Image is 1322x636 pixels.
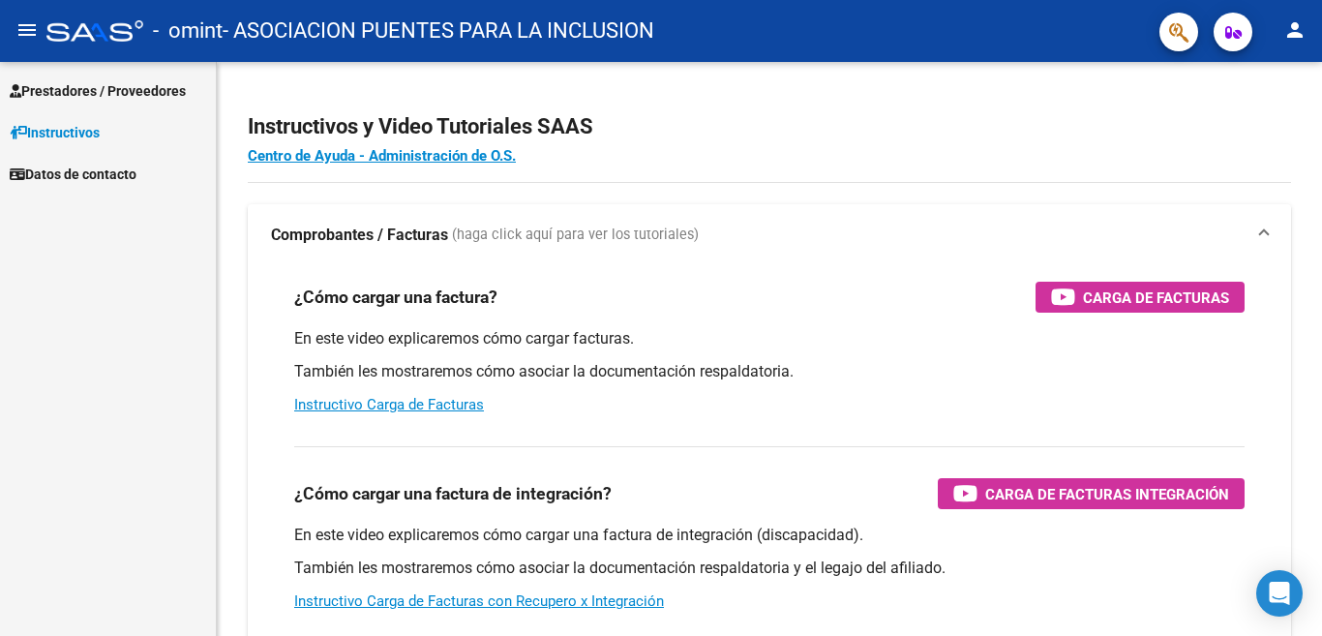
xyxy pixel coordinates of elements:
[1256,570,1303,617] div: Open Intercom Messenger
[294,480,612,507] h3: ¿Cómo cargar una factura de integración?
[294,328,1245,349] p: En este video explicaremos cómo cargar facturas.
[294,525,1245,546] p: En este video explicaremos cómo cargar una factura de integración (discapacidad).
[294,361,1245,382] p: También les mostraremos cómo asociar la documentación respaldatoria.
[15,18,39,42] mat-icon: menu
[938,478,1245,509] button: Carga de Facturas Integración
[10,164,136,185] span: Datos de contacto
[248,147,516,165] a: Centro de Ayuda - Administración de O.S.
[10,80,186,102] span: Prestadores / Proveedores
[153,10,223,52] span: - omint
[1083,286,1229,310] span: Carga de Facturas
[294,284,497,311] h3: ¿Cómo cargar una factura?
[10,122,100,143] span: Instructivos
[271,225,448,246] strong: Comprobantes / Facturas
[294,592,664,610] a: Instructivo Carga de Facturas con Recupero x Integración
[452,225,699,246] span: (haga click aquí para ver los tutoriales)
[1283,18,1307,42] mat-icon: person
[294,396,484,413] a: Instructivo Carga de Facturas
[223,10,654,52] span: - ASOCIACION PUENTES PARA LA INCLUSION
[248,108,1291,145] h2: Instructivos y Video Tutoriales SAAS
[294,558,1245,579] p: También les mostraremos cómo asociar la documentación respaldatoria y el legajo del afiliado.
[1036,282,1245,313] button: Carga de Facturas
[248,204,1291,266] mat-expansion-panel-header: Comprobantes / Facturas (haga click aquí para ver los tutoriales)
[985,482,1229,506] span: Carga de Facturas Integración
